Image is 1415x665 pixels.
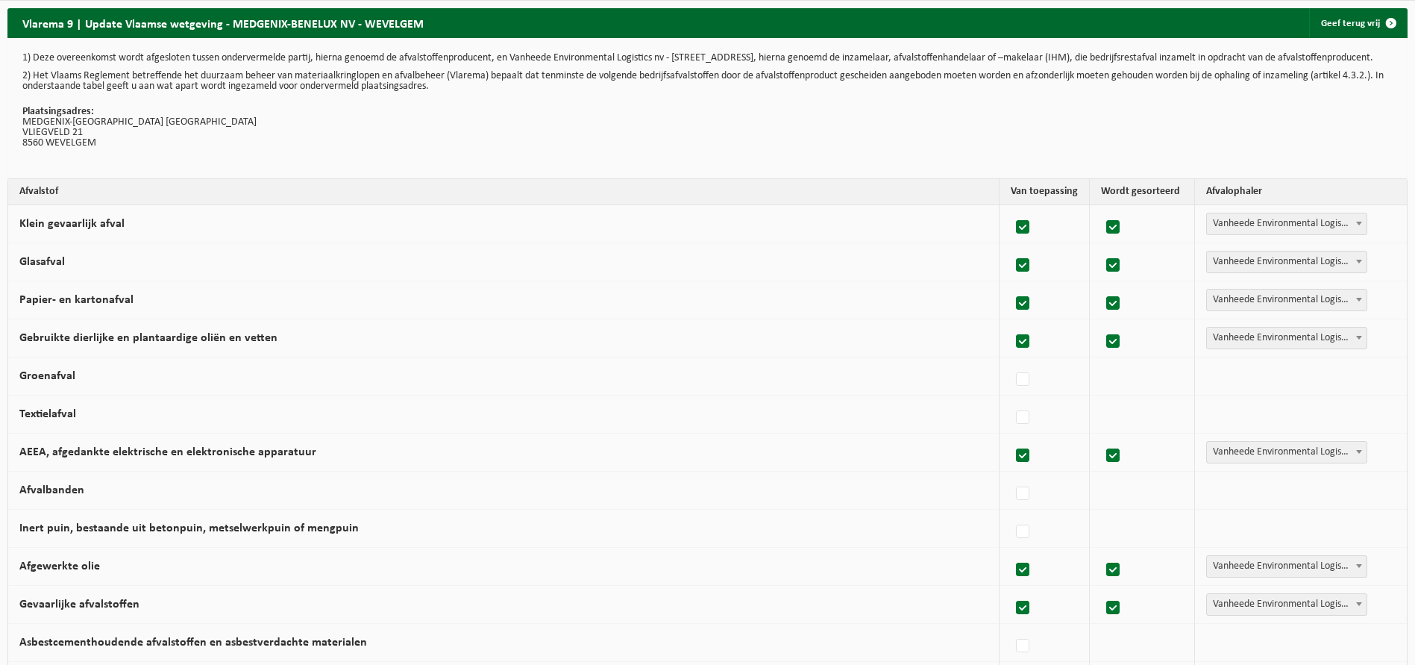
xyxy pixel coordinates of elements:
[1207,290,1367,310] span: Vanheede Environmental Logistics
[22,107,1393,149] p: MEDGENIX-[GEOGRAPHIC_DATA] [GEOGRAPHIC_DATA] VLIEGVELD 21 8560 WEVELGEM
[1206,593,1367,616] span: Vanheede Environmental Logistics
[19,522,359,534] label: Inert puin, bestaande uit betonpuin, metselwerkpuin of mengpuin
[22,106,94,117] strong: Plaatsingsadres:
[1206,289,1367,311] span: Vanheede Environmental Logistics
[7,8,439,37] h2: Vlarema 9 | Update Vlaamse wetgeving - MEDGENIX-BENELUX NV - WEVELGEM
[19,332,277,344] label: Gebruikte dierlijke en plantaardige oliën en vetten
[19,599,139,611] label: Gevaarlijke afvalstoffen
[1207,442,1367,463] span: Vanheede Environmental Logistics
[1206,213,1367,235] span: Vanheede Environmental Logistics
[1207,252,1367,272] span: Vanheede Environmental Logistics
[1206,251,1367,273] span: Vanheede Environmental Logistics
[1000,179,1090,205] th: Van toepassing
[19,218,125,230] label: Klein gevaarlijk afval
[1195,179,1407,205] th: Afvalophaler
[1207,556,1367,577] span: Vanheede Environmental Logistics
[19,294,134,306] label: Papier- en kartonafval
[22,53,1393,63] p: 1) Deze overeenkomst wordt afgesloten tussen ondervermelde partij, hierna genoemd de afvalstoffen...
[19,408,76,420] label: Textielafval
[1206,555,1367,578] span: Vanheede Environmental Logistics
[8,179,1000,205] th: Afvalstof
[19,256,65,268] label: Glasafval
[1090,179,1195,205] th: Wordt gesorteerd
[1207,328,1367,349] span: Vanheede Environmental Logistics
[1207,594,1367,615] span: Vanheede Environmental Logistics
[1309,8,1406,38] a: Geef terug vrij
[1206,441,1367,463] span: Vanheede Environmental Logistics
[1206,327,1367,349] span: Vanheede Environmental Logistics
[19,446,316,458] label: AEEA, afgedankte elektrische en elektronische apparatuur
[19,637,367,649] label: Asbestcementhoudende afvalstoffen en asbestverdachte materialen
[19,484,84,496] label: Afvalbanden
[1207,213,1367,234] span: Vanheede Environmental Logistics
[19,370,75,382] label: Groenafval
[19,561,100,572] label: Afgewerkte olie
[22,71,1393,92] p: 2) Het Vlaams Reglement betreffende het duurzaam beheer van materiaalkringlopen en afvalbeheer (V...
